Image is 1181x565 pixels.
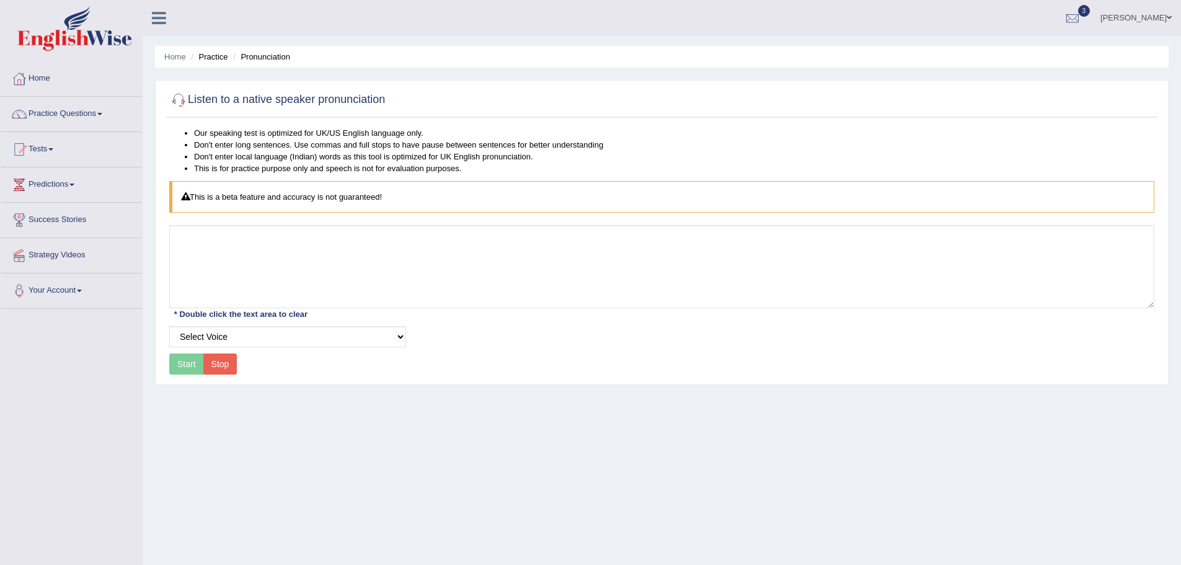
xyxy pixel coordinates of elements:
div: * Double click the text area to clear [169,308,312,321]
a: Home [1,61,142,92]
a: Strategy Videos [1,238,142,269]
span: 3 [1078,5,1090,17]
button: Stop [203,354,237,375]
li: Pronunciation [230,51,290,63]
li: Our speaking test is optimized for UK/US English language only. [194,127,1154,139]
a: Practice Questions [1,97,142,128]
li: Practice [188,51,228,63]
li: Don't enter local language (Indian) words as this tool is optimized for UK English pronunciation. [194,151,1154,162]
a: Success Stories [1,203,142,234]
a: Predictions [1,167,142,198]
a: Tests [1,132,142,163]
a: Home [164,52,186,61]
li: This is for practice purpose only and speech is not for evaluation purposes. [194,162,1154,174]
li: Don't enter long sentences. Use commas and full stops to have pause between sentences for better ... [194,139,1154,151]
h2: Listen to a native speaker pronunciation [169,91,385,109]
div: This is a beta feature and accuracy is not guaranteed! [169,181,1154,213]
a: Your Account [1,274,142,305]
